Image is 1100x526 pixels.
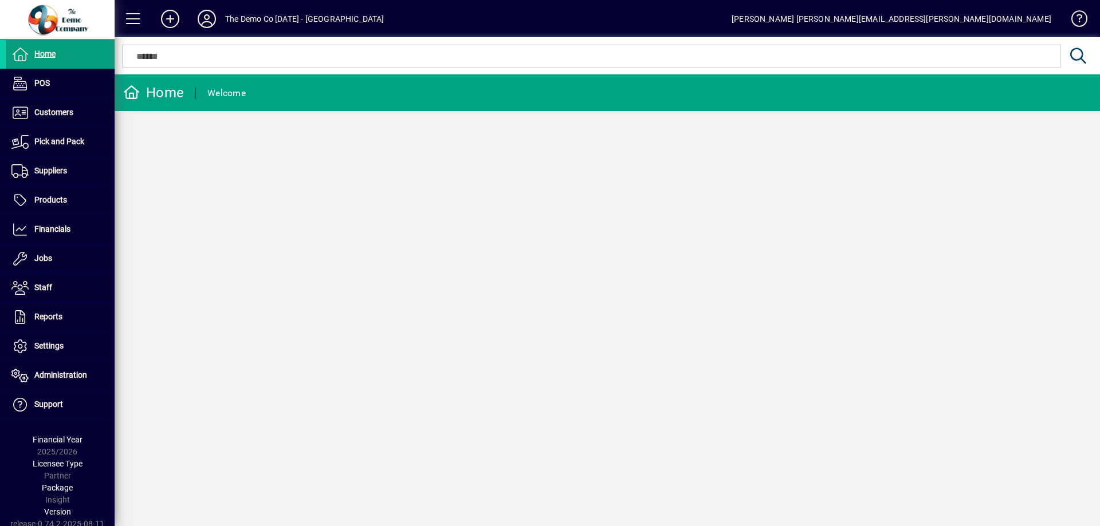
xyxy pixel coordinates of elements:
[34,283,52,292] span: Staff
[152,9,188,29] button: Add
[34,341,64,350] span: Settings
[6,128,115,156] a: Pick and Pack
[34,254,52,263] span: Jobs
[1063,2,1086,39] a: Knowledge Base
[6,186,115,215] a: Products
[6,274,115,302] a: Staff
[34,312,62,321] span: Reports
[34,108,73,117] span: Customers
[6,332,115,361] a: Settings
[6,69,115,98] a: POS
[34,370,87,379] span: Administration
[34,166,67,175] span: Suppliers
[207,84,246,102] div: Welcome
[6,157,115,185] a: Suppliers
[123,84,184,102] div: Home
[34,137,84,146] span: Pick and Pack
[33,459,82,468] span: Licensee Type
[188,9,225,29] button: Profile
[34,49,56,58] span: Home
[6,244,115,273] a: Jobs
[6,390,115,419] a: Support
[42,483,73,492] span: Package
[6,98,115,127] a: Customers
[33,435,82,444] span: Financial Year
[34,78,50,88] span: POS
[34,195,67,204] span: Products
[34,224,70,234] span: Financials
[44,507,71,516] span: Version
[6,215,115,244] a: Financials
[6,361,115,390] a: Administration
[732,10,1051,28] div: [PERSON_NAME] [PERSON_NAME][EMAIL_ADDRESS][PERSON_NAME][DOMAIN_NAME]
[6,303,115,331] a: Reports
[225,10,384,28] div: The Demo Co [DATE] - [GEOGRAPHIC_DATA]
[34,400,63,409] span: Support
